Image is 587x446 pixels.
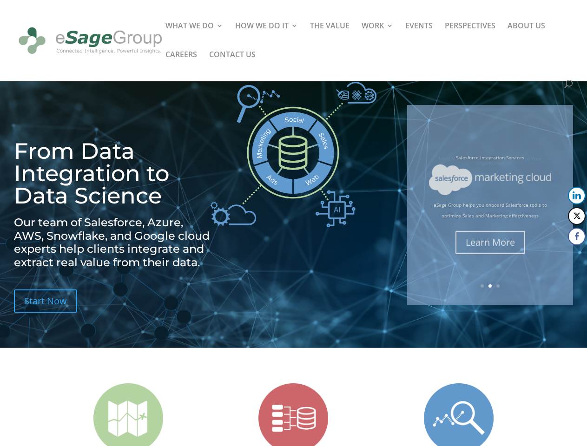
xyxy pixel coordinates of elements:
[568,207,586,225] button: Twitter Share
[508,22,545,51] a: ABOUT US
[445,22,495,51] a: PERSPECTIVES
[16,20,165,61] img: eSage Group
[165,51,197,80] a: CAREERS
[165,22,223,51] a: WHAT WE DO
[456,154,524,161] a: Salesforce Integration Services
[481,284,484,288] a: 1
[362,22,393,51] a: WORK
[455,231,525,254] a: Learn More
[14,216,213,274] h2: Our team of Salesforce, Azure, AWS, Snowflake, and Google cloud experts help clients integrate an...
[209,51,256,80] a: CONTACT US
[568,187,586,204] button: LinkedIn Share
[310,22,350,51] a: THE VALUE
[235,22,298,51] a: HOW WE DO IT
[568,228,586,245] button: Facebook Share
[405,22,433,51] a: EVENTS
[14,140,213,211] h1: From Data Integration to Data Science
[429,200,552,222] p: eSage Group helps you onboard Salesforce tools to optimize Sales and Marketing effectiveness
[488,284,492,288] a: 2
[496,284,500,288] a: 3
[14,289,77,313] a: Start Now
